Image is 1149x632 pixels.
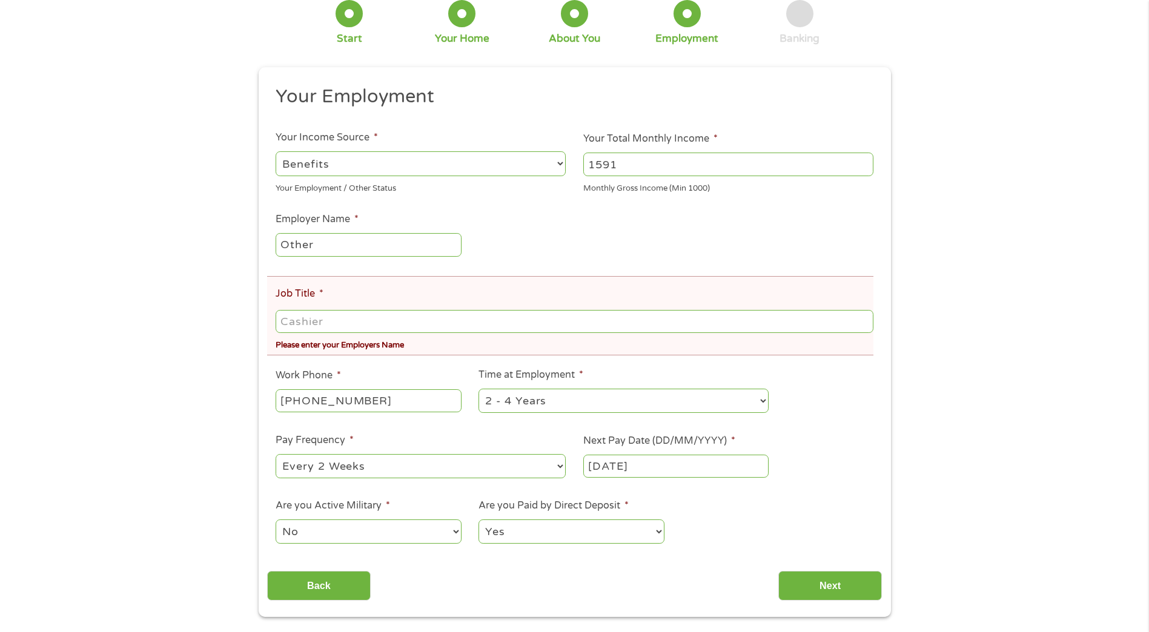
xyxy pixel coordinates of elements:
[276,131,378,144] label: Your Income Source
[583,153,873,176] input: 1800
[549,32,600,45] div: About You
[276,310,873,333] input: Cashier
[276,233,461,256] input: Walmart
[276,499,390,512] label: Are you Active Military
[583,133,718,145] label: Your Total Monthly Income
[276,213,359,226] label: Employer Name
[478,499,629,512] label: Are you Paid by Direct Deposit
[276,389,461,412] input: (231) 754-4010
[276,434,354,447] label: Pay Frequency
[276,335,873,352] div: Please enter your Employers Name
[276,178,566,194] div: Your Employment / Other Status
[583,435,735,447] label: Next Pay Date (DD/MM/YYYY)
[583,178,873,194] div: Monthly Gross Income (Min 1000)
[780,32,820,45] div: Banking
[276,369,341,382] label: Work Phone
[435,32,489,45] div: Your Home
[655,32,718,45] div: Employment
[337,32,362,45] div: Start
[478,369,583,381] label: Time at Employment
[583,455,769,478] input: ---Click Here for Calendar ---
[276,85,864,109] h2: Your Employment
[276,288,323,300] label: Job Title
[778,571,882,601] input: Next
[267,571,371,601] input: Back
